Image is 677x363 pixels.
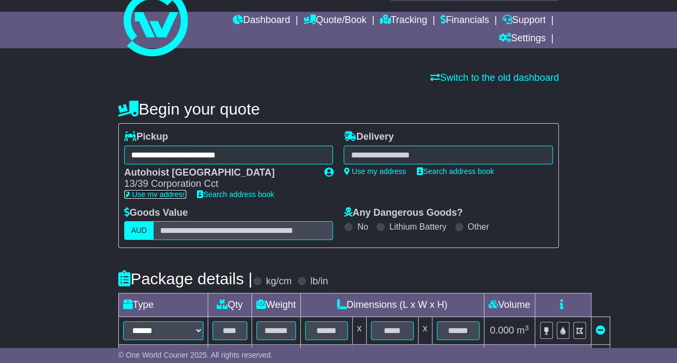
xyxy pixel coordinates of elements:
[498,30,545,48] a: Settings
[417,167,494,176] a: Search address book
[233,12,290,30] a: Dashboard
[524,324,529,332] sup: 3
[344,207,462,219] label: Any Dangerous Goods?
[344,167,406,176] a: Use my address
[118,100,559,118] h4: Begin your quote
[418,317,432,345] td: x
[124,207,188,219] label: Goods Value
[430,72,559,83] a: Switch to the old dashboard
[197,190,274,199] a: Search address book
[252,293,300,317] td: Weight
[596,325,605,336] a: Remove this item
[352,317,366,345] td: x
[357,222,368,232] label: No
[490,325,514,336] span: 0.000
[344,131,393,143] label: Delivery
[300,293,484,317] td: Dimensions (L x W x H)
[303,12,367,30] a: Quote/Book
[516,325,529,336] span: m
[124,131,168,143] label: Pickup
[208,293,252,317] td: Qty
[118,270,253,288] h4: Package details |
[484,293,535,317] td: Volume
[440,12,489,30] a: Financials
[124,221,154,240] label: AUD
[502,12,545,30] a: Support
[266,276,292,288] label: kg/cm
[124,167,314,179] div: Autohoist [GEOGRAPHIC_DATA]
[124,190,186,199] a: Use my address
[389,222,446,232] label: Lithium Battery
[380,12,427,30] a: Tracking
[118,293,208,317] td: Type
[124,178,314,190] div: 13/39 Corporation Cct
[118,351,273,359] span: © One World Courier 2025. All rights reserved.
[310,276,328,288] label: lb/in
[468,222,489,232] label: Other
